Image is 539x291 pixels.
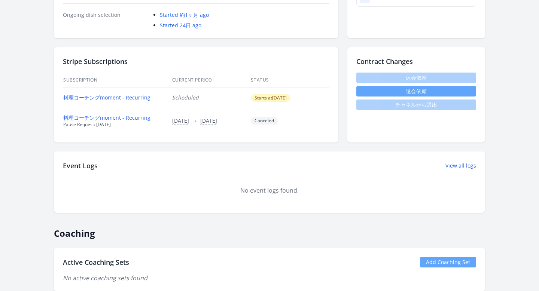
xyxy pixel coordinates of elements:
div: No event logs found. [63,186,476,195]
h2: Active Coaching Sets [63,257,129,267]
div: Pause Request: [DATE] [63,122,163,128]
th: Subscription [63,73,172,88]
span: Starts at [251,94,290,102]
a: View all logs [445,162,476,169]
p: No active coaching sets found [63,273,476,282]
a: Started 約1ヶ月 ago [160,11,209,18]
button: [DATE] [200,117,217,125]
a: 料理コーチングmoment - Recurring [63,114,150,121]
span: チャネルから退出 [356,99,476,110]
a: Add Coaching Set [420,257,476,267]
span: Scheduled [172,94,199,101]
span: → [192,117,197,124]
th: Current Period [172,73,251,88]
h2: Contract Changes [356,56,476,67]
h2: Coaching [54,222,485,239]
a: Started 24日 ago [160,22,201,29]
button: [DATE] [272,95,287,101]
dt: Ongoing dish selection [63,11,148,29]
button: [DATE] [172,117,189,125]
span: 休会依頼 [356,73,476,83]
span: Canceled [251,117,278,125]
a: 料理コーチングmoment - Recurring [63,94,150,101]
h2: Event Logs [63,160,98,171]
button: 退会依頼 [356,86,476,97]
h2: Stripe Subscriptions [63,56,329,67]
th: Status [250,73,329,88]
